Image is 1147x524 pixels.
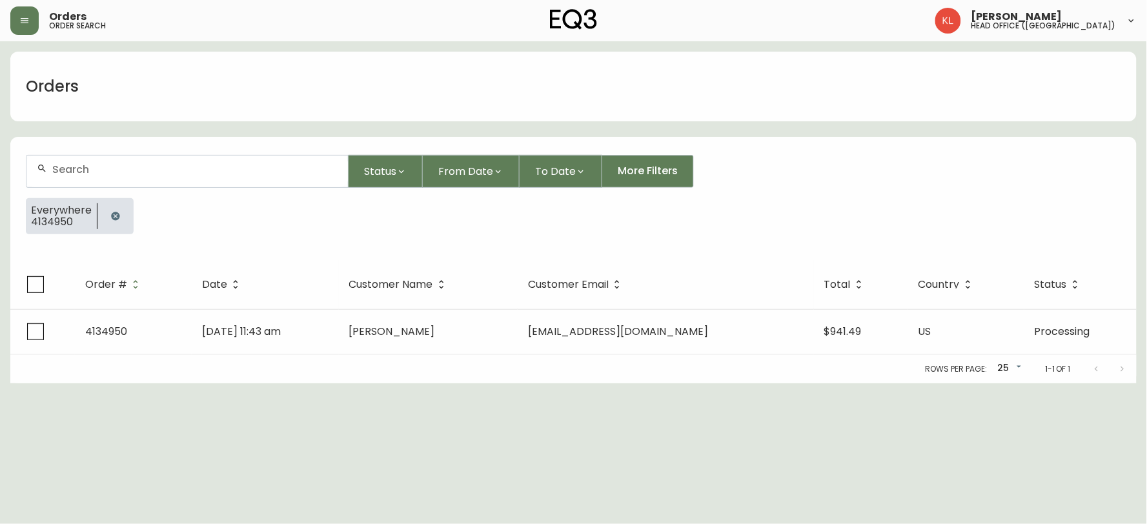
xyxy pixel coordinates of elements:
span: [PERSON_NAME] [349,324,435,339]
span: Total [824,281,851,288]
h5: head office ([GEOGRAPHIC_DATA]) [971,22,1116,30]
span: Date [202,281,227,288]
p: Rows per page: [926,363,987,375]
span: To Date [535,163,576,179]
span: Customer Email [528,279,625,290]
span: From Date [438,163,493,179]
span: Customer Name [349,281,433,288]
button: To Date [520,155,602,188]
span: $941.49 [824,324,862,339]
img: 2c0c8aa7421344cf0398c7f872b772b5 [935,8,961,34]
h1: Orders [26,76,79,97]
input: Search [52,163,338,176]
span: Country [919,279,977,290]
span: [PERSON_NAME] [971,12,1062,22]
span: More Filters [618,164,678,178]
p: 1-1 of 1 [1045,363,1071,375]
span: Order # [85,281,127,288]
span: Customer Email [528,281,609,288]
span: Order # [85,279,144,290]
div: 25 [992,358,1024,379]
span: Orders [49,12,86,22]
span: Status [364,163,396,179]
span: Total [824,279,868,290]
span: 4134950 [85,324,127,339]
span: [EMAIL_ADDRESS][DOMAIN_NAME] [528,324,708,339]
span: Status [1035,279,1084,290]
h5: order search [49,22,106,30]
span: Processing [1035,324,1090,339]
img: logo [550,9,598,30]
span: Customer Name [349,279,450,290]
span: [DATE] 11:43 am [202,324,281,339]
span: Everywhere [31,205,92,216]
button: More Filters [602,155,694,188]
span: Country [919,281,960,288]
span: US [919,324,931,339]
span: 4134950 [31,216,92,228]
span: Status [1035,281,1067,288]
span: Date [202,279,244,290]
button: From Date [423,155,520,188]
button: Status [349,155,423,188]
